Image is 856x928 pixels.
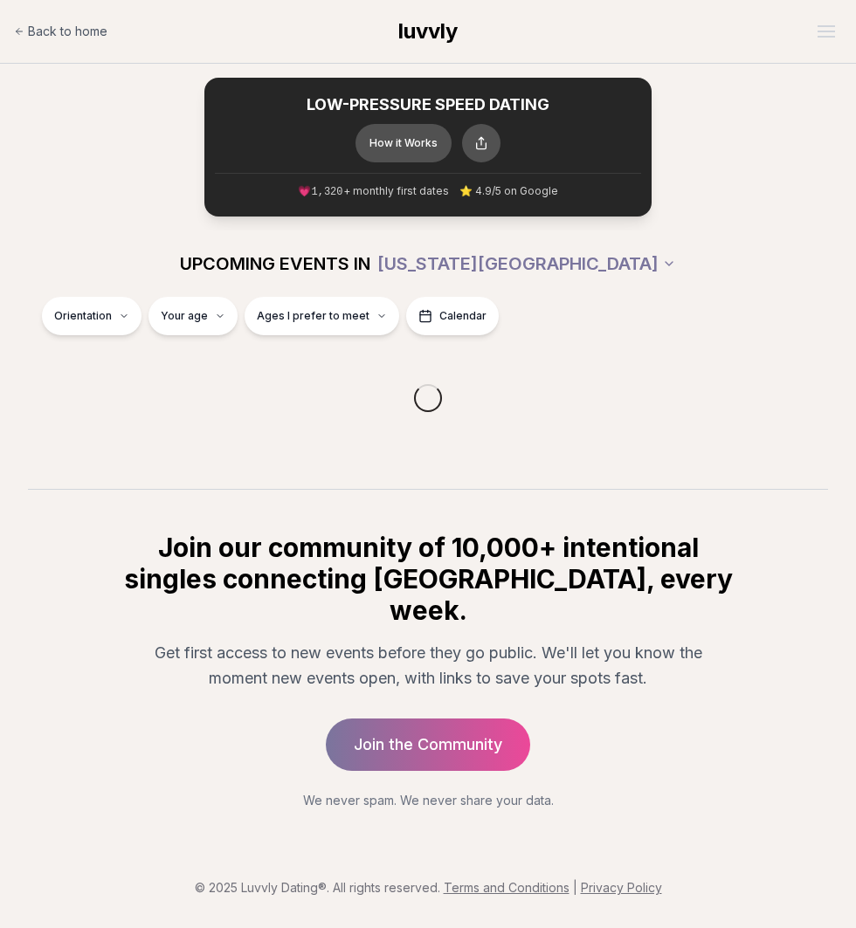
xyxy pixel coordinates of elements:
[811,18,842,45] button: Open menu
[257,309,369,323] span: Ages I prefer to meet
[161,309,208,323] span: Your age
[14,14,107,49] a: Back to home
[398,17,458,45] a: luvvly
[311,186,342,198] span: 1,320
[28,23,107,40] span: Back to home
[406,297,499,335] button: Calendar
[298,184,448,199] span: 💗 + monthly first dates
[148,297,238,335] button: Your age
[215,95,641,115] h2: LOW-PRESSURE SPEED DATING
[121,532,735,626] h2: Join our community of 10,000+ intentional singles connecting [GEOGRAPHIC_DATA], every week.
[42,297,142,335] button: Orientation
[581,880,662,895] a: Privacy Policy
[135,640,721,691] p: Get first access to new events before they go public. We'll let you know the moment new events op...
[459,184,558,198] span: ⭐ 4.9/5 on Google
[121,792,735,809] p: We never spam. We never share your data.
[14,879,842,897] p: © 2025 Luvvly Dating®. All rights reserved.
[573,880,577,895] span: |
[326,718,530,771] a: Join the Community
[356,124,452,162] button: How it Works
[180,251,370,276] span: UPCOMING EVENTS IN
[54,309,112,323] span: Orientation
[444,880,570,895] a: Terms and Conditions
[377,244,676,283] button: [US_STATE][GEOGRAPHIC_DATA]
[439,309,487,323] span: Calendar
[398,18,458,44] span: luvvly
[245,297,399,335] button: Ages I prefer to meet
